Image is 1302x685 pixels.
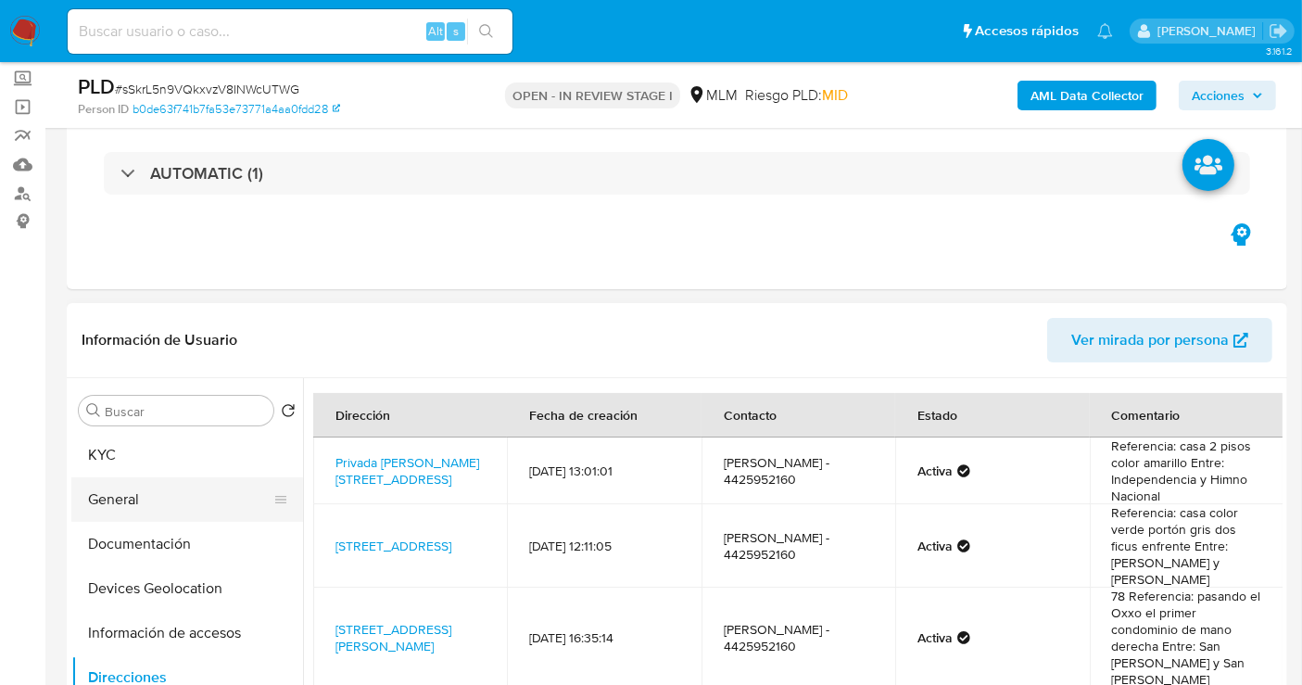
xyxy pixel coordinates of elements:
[467,19,505,44] button: search-icon
[104,152,1250,195] div: AUTOMATIC (1)
[1090,393,1283,438] th: Comentario
[1071,318,1229,362] span: Ver mirada por persona
[105,403,266,420] input: Buscar
[71,477,288,522] button: General
[688,85,738,106] div: MLM
[1090,504,1283,588] td: Referencia: casa color verde portón gris dos ficus enfrente Entre: [PERSON_NAME] y [PERSON_NAME]
[1018,81,1157,110] button: AML Data Collector
[150,163,263,184] h3: AUTOMATIC (1)
[78,71,115,101] b: PLD
[335,620,451,655] a: [STREET_ADDRESS][PERSON_NAME]
[507,393,701,438] th: Fecha de creación
[507,438,701,504] td: [DATE] 13:01:01
[1192,81,1245,110] span: Acciones
[1030,81,1144,110] b: AML Data Collector
[895,393,1089,438] th: Estado
[505,82,680,108] p: OPEN - IN REVIEW STAGE I
[1047,318,1272,362] button: Ver mirada por persona
[1266,44,1293,58] span: 3.161.2
[133,101,340,118] a: b0de63f741b7fa53e73771a4aa0fdd28
[335,537,451,555] a: [STREET_ADDRESS]
[115,80,299,98] span: # sSkrL5n9VQkxvzV8INWcUTWG
[71,522,303,566] button: Documentación
[82,331,237,349] h1: Información de Usuario
[917,538,953,554] strong: Activa
[745,85,848,106] span: Riesgo PLD:
[71,566,303,611] button: Devices Geolocation
[453,22,459,40] span: s
[1269,21,1288,41] a: Salir
[71,611,303,655] button: Información de accesos
[71,433,303,477] button: KYC
[428,22,443,40] span: Alt
[1157,22,1262,40] p: nancy.sanchezgarcia@mercadolibre.com.mx
[313,393,507,438] th: Dirección
[917,629,953,646] strong: Activa
[1179,81,1276,110] button: Acciones
[78,101,129,118] b: Person ID
[1090,438,1283,504] td: Referencia: casa 2 pisos color amarillo Entre: Independencia y Himno Nacional
[1097,23,1113,39] a: Notificaciones
[702,504,895,588] td: [PERSON_NAME] - 4425952160
[507,504,701,588] td: [DATE] 12:11:05
[702,438,895,504] td: [PERSON_NAME] - 4425952160
[975,21,1079,41] span: Accesos rápidos
[335,453,479,488] a: Privada [PERSON_NAME][STREET_ADDRESS]
[917,463,953,479] strong: Activa
[86,403,101,418] button: Buscar
[68,19,512,44] input: Buscar usuario o caso...
[281,403,296,424] button: Volver al orden por defecto
[822,84,848,106] span: MID
[702,393,895,438] th: Contacto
